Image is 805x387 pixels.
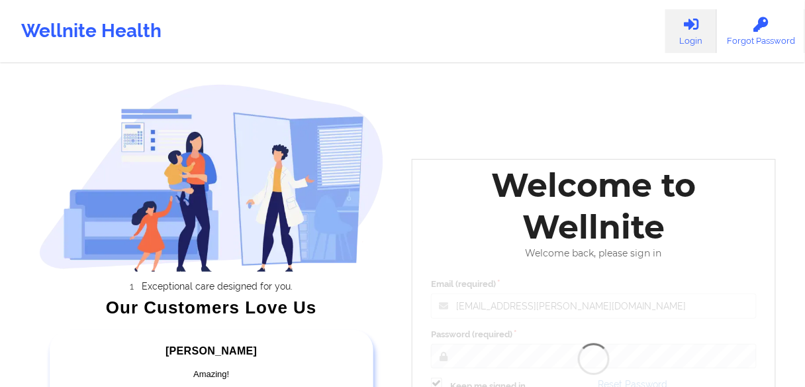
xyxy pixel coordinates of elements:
div: Welcome back, please sign in [422,248,766,259]
img: wellnite-auth-hero_200.c722682e.png [39,83,385,272]
div: Our Customers Love Us [39,301,385,314]
a: Login [665,9,717,53]
a: Forgot Password [717,9,805,53]
div: Amazing! [71,368,352,381]
li: Exceptional care designed for you. [50,281,384,292]
div: Welcome to Wellnite [422,164,766,248]
span: [PERSON_NAME] [166,345,257,357]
